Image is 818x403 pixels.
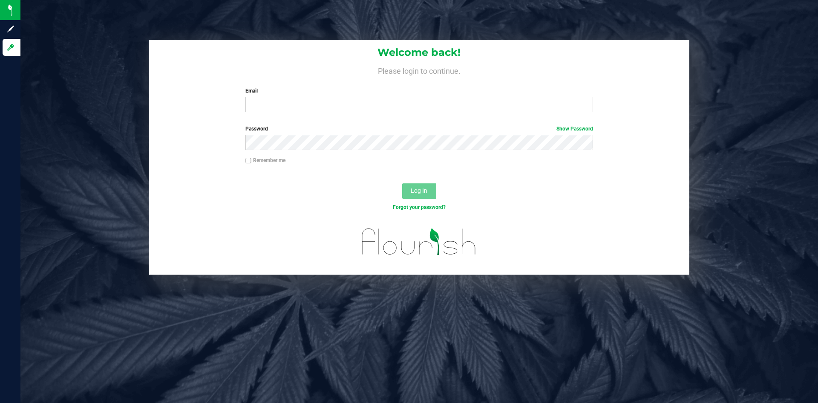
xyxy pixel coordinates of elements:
[351,220,487,264] img: flourish_logo.svg
[149,47,689,58] h1: Welcome back!
[245,158,251,164] input: Remember me
[245,87,593,95] label: Email
[245,126,268,132] span: Password
[149,65,689,75] h4: Please login to continue.
[402,183,436,199] button: Log In
[411,187,427,194] span: Log In
[393,204,446,210] a: Forgot your password?
[6,43,15,52] inline-svg: Log in
[556,126,593,132] a: Show Password
[245,157,285,164] label: Remember me
[6,25,15,33] inline-svg: Sign up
